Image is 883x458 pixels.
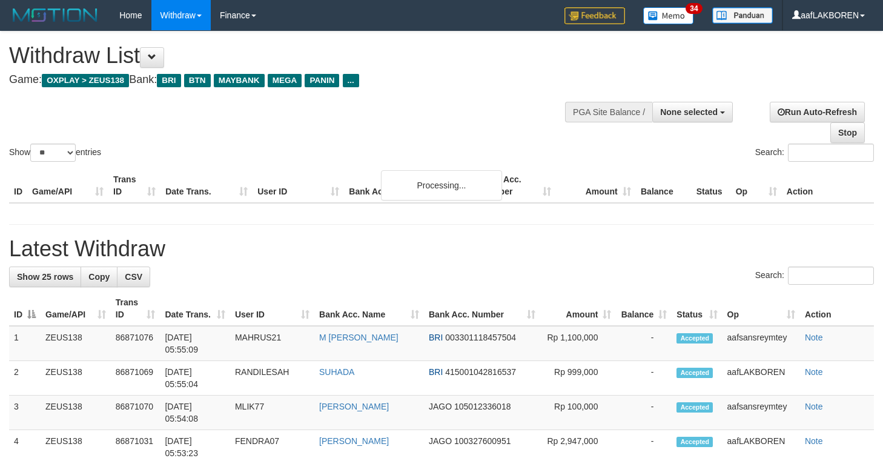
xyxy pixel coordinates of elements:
th: Game/API: activate to sort column ascending [41,291,111,326]
span: Accepted [676,333,713,343]
td: [DATE] 05:55:09 [160,326,230,361]
span: MAYBANK [214,74,265,87]
td: 1 [9,326,41,361]
a: Run Auto-Refresh [770,102,865,122]
th: Bank Acc. Name: activate to sort column ascending [314,291,424,326]
td: aafsansreymtey [723,326,800,361]
th: Trans ID: activate to sort column ascending [111,291,160,326]
span: 34 [686,3,702,14]
a: Note [805,436,823,446]
a: SUHADA [319,367,354,377]
a: Show 25 rows [9,267,81,287]
label: Search: [755,267,874,285]
span: Copy 105012336018 to clipboard [454,402,511,411]
th: Bank Acc. Number [475,168,555,203]
input: Search: [788,144,874,162]
th: Date Trans. [160,168,253,203]
td: - [616,361,672,396]
td: [DATE] 05:55:04 [160,361,230,396]
input: Search: [788,267,874,285]
span: BRI [429,333,443,342]
span: Show 25 rows [17,272,73,282]
td: ZEUS138 [41,396,111,430]
th: Balance [636,168,692,203]
th: Amount [556,168,636,203]
td: aafsansreymtey [723,396,800,430]
th: Op: activate to sort column ascending [723,291,800,326]
th: User ID [253,168,344,203]
span: JAGO [429,402,452,411]
span: BRI [157,74,180,87]
span: BRI [429,367,443,377]
button: None selected [652,102,733,122]
span: Copy 003301118457504 to clipboard [445,333,516,342]
span: JAGO [429,436,452,446]
th: Game/API [27,168,108,203]
td: ZEUS138 [41,361,111,396]
th: Action [800,291,874,326]
img: Feedback.jpg [564,7,625,24]
span: Accepted [676,368,713,378]
span: BTN [184,74,211,87]
th: Op [731,168,782,203]
span: Copy [88,272,110,282]
th: Status [692,168,731,203]
span: Copy 100327600951 to clipboard [454,436,511,446]
h1: Latest Withdraw [9,237,874,261]
th: Amount: activate to sort column ascending [540,291,617,326]
span: None selected [660,107,718,117]
label: Search: [755,144,874,162]
th: ID: activate to sort column descending [9,291,41,326]
td: ZEUS138 [41,326,111,361]
td: 86871070 [111,396,160,430]
td: RANDILESAH [230,361,314,396]
td: 86871069 [111,361,160,396]
th: ID [9,168,27,203]
img: panduan.png [712,7,773,24]
span: CSV [125,272,142,282]
span: PANIN [305,74,339,87]
span: Accepted [676,402,713,413]
a: Note [805,333,823,342]
select: Showentries [30,144,76,162]
a: Note [805,367,823,377]
td: - [616,326,672,361]
div: Processing... [381,170,502,201]
a: [PERSON_NAME] [319,402,389,411]
td: Rp 100,000 [540,396,617,430]
a: Note [805,402,823,411]
th: Bank Acc. Name [344,168,475,203]
th: Balance: activate to sort column ascending [616,291,672,326]
th: Bank Acc. Number: activate to sort column ascending [424,291,540,326]
td: 2 [9,361,41,396]
h1: Withdraw List [9,44,577,68]
th: Status: activate to sort column ascending [672,291,722,326]
td: Rp 1,100,000 [540,326,617,361]
span: MEGA [268,74,302,87]
th: User ID: activate to sort column ascending [230,291,314,326]
a: [PERSON_NAME] [319,436,389,446]
th: Date Trans.: activate to sort column ascending [160,291,230,326]
td: MAHRUS21 [230,326,314,361]
td: MLIK77 [230,396,314,430]
td: 86871076 [111,326,160,361]
th: Action [782,168,874,203]
img: Button%20Memo.svg [643,7,694,24]
td: - [616,396,672,430]
td: aafLAKBOREN [723,361,800,396]
span: Copy 415001042816537 to clipboard [445,367,516,377]
a: Copy [81,267,117,287]
span: Accepted [676,437,713,447]
th: Trans ID [108,168,160,203]
label: Show entries [9,144,101,162]
h4: Game: Bank: [9,74,577,86]
a: M [PERSON_NAME] [319,333,399,342]
td: 3 [9,396,41,430]
td: [DATE] 05:54:08 [160,396,230,430]
img: MOTION_logo.png [9,6,101,24]
a: Stop [830,122,865,143]
div: PGA Site Balance / [565,102,652,122]
span: ... [343,74,359,87]
span: OXPLAY > ZEUS138 [42,74,129,87]
td: Rp 999,000 [540,361,617,396]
